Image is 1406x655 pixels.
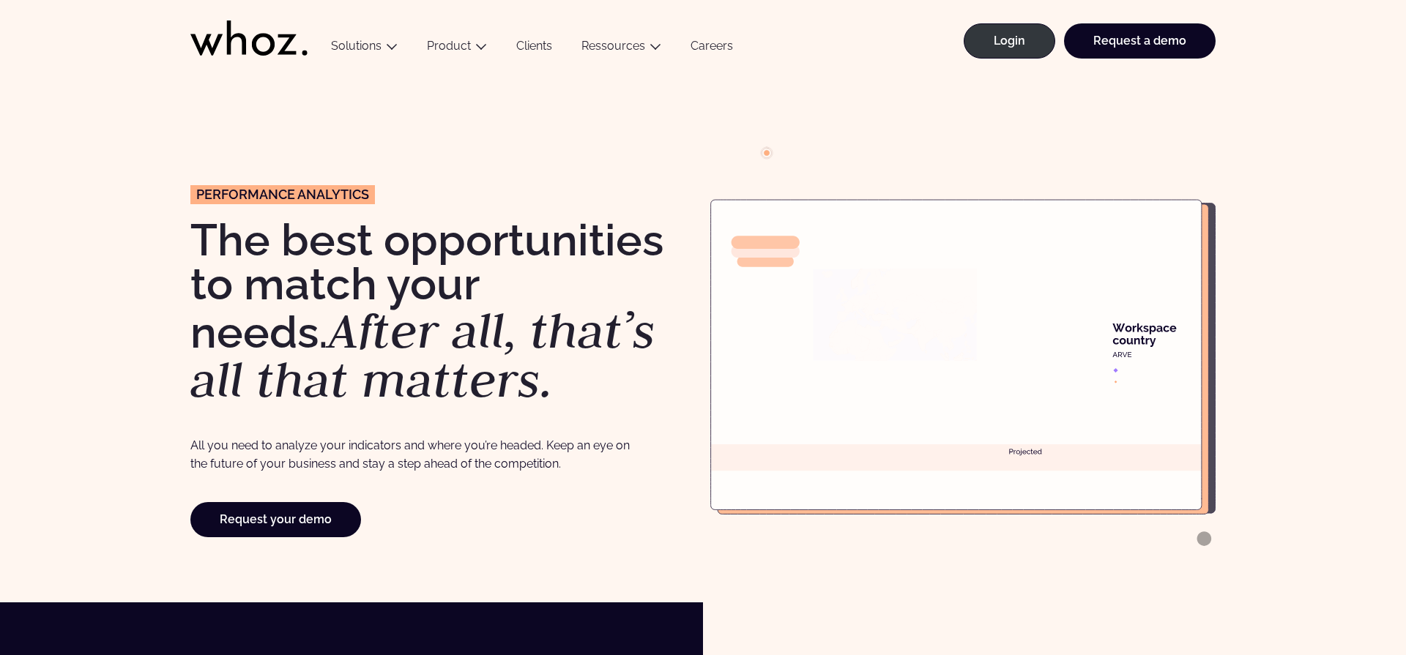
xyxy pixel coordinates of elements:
p: All you need to analyze your indicators and where you’re headed. Keep an eye on the future of you... [190,436,645,474]
em: After all, that’s all that matters. [190,298,655,412]
button: Solutions [316,39,412,59]
button: Ressources [567,39,676,59]
a: Login [964,23,1055,59]
button: Product [412,39,502,59]
a: Request your demo [190,502,361,537]
a: Request a demo [1064,23,1216,59]
span: Performance analyTICs [196,188,369,201]
a: Ressources [581,39,645,53]
g: Projected [1009,449,1041,455]
a: Careers [676,39,748,59]
h1: The best opportunities to match your needs. [190,218,696,405]
a: Clients [502,39,567,59]
a: Product [427,39,471,53]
